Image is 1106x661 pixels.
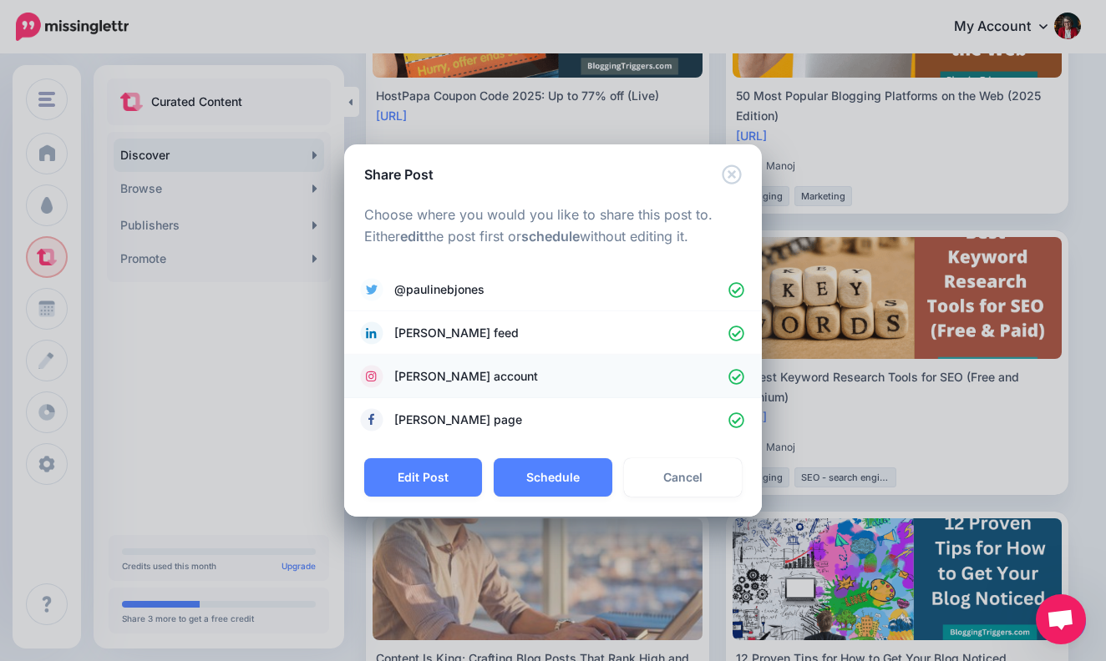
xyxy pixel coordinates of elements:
button: Schedule [494,458,611,497]
a: [PERSON_NAME] feed [361,321,745,345]
span: [PERSON_NAME] feed [394,323,728,343]
p: Choose where you would you like to share this post to. Either the post first or without editing it. [364,204,742,248]
span: [PERSON_NAME] page [394,410,728,430]
a: [PERSON_NAME] page [361,408,745,431]
button: Close [722,164,742,185]
button: Edit Post [364,458,482,497]
a: @paulinebjones [361,278,745,301]
a: Cancel [624,458,742,497]
b: schedule [521,228,580,245]
h5: Share Post [364,164,434,184]
span: @paulinebjones [394,280,728,300]
span: [PERSON_NAME] account [394,366,728,386]
a: [PERSON_NAME] account [361,365,745,388]
b: edit [400,228,424,245]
